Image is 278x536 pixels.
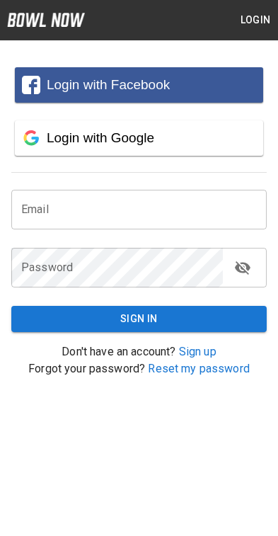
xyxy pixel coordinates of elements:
button: Login with Facebook [15,67,263,103]
button: Login [233,7,278,33]
a: Reset my password [148,362,250,375]
img: logo [7,13,85,27]
a: Sign up [179,345,216,358]
button: toggle password visibility [228,253,257,282]
button: Login with Google [15,120,263,156]
button: Sign In [11,306,267,332]
p: Don't have an account? [11,343,267,360]
span: Login with Facebook [47,77,170,92]
span: Login with Google [47,130,154,145]
p: Forgot your password? [11,360,267,377]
